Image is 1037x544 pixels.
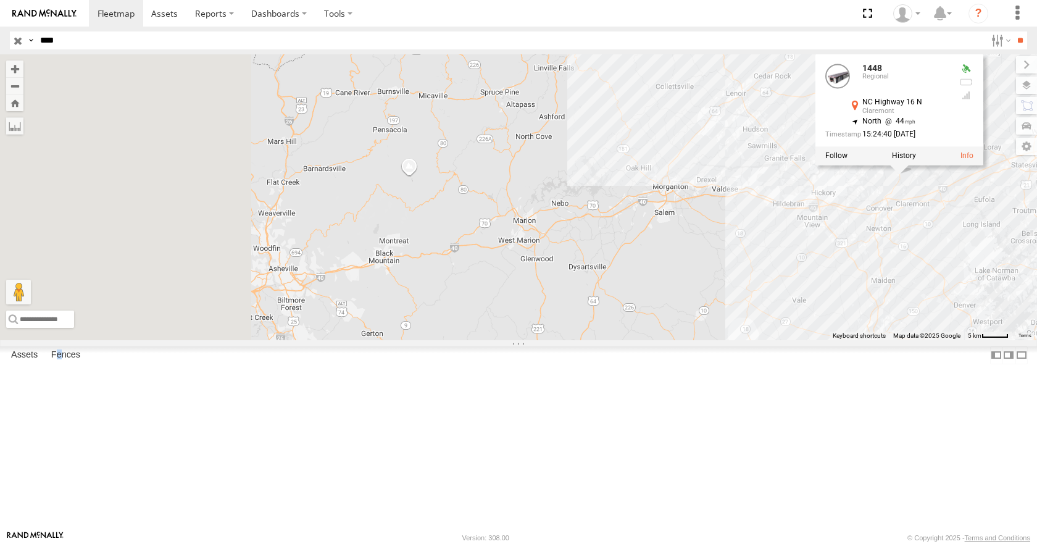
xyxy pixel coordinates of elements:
[965,534,1030,542] a: Terms and Conditions
[1015,346,1028,364] label: Hide Summary Table
[6,77,23,94] button: Zoom out
[892,152,916,161] label: View Asset History
[1002,346,1015,364] label: Dock Summary Table to the Right
[881,117,915,126] span: 44
[45,347,86,364] label: Fences
[862,117,881,126] span: North
[6,117,23,135] label: Measure
[968,332,981,339] span: 5 km
[960,152,973,161] a: View Asset Details
[6,280,31,304] button: Drag Pegman onto the map to open Street View
[986,31,1013,49] label: Search Filter Options
[6,94,23,111] button: Zoom Home
[26,31,36,49] label: Search Query
[862,99,949,107] div: NC Highway 16 N
[862,73,949,81] div: Regional
[907,534,1030,542] div: © Copyright 2025 -
[964,332,1012,340] button: Map Scale: 5 km per 40 pixels
[7,532,64,544] a: Visit our Website
[889,4,925,23] div: Todd Sigmon
[6,61,23,77] button: Zoom in
[862,64,882,73] a: 1448
[990,346,1002,364] label: Dock Summary Table to the Left
[12,9,77,18] img: rand-logo.svg
[959,78,973,88] div: No battery health information received from this device.
[462,534,509,542] div: Version: 308.00
[893,332,960,339] span: Map data ©2025 Google
[825,64,850,89] a: View Asset Details
[825,152,848,161] label: Realtime tracking of Asset
[1016,138,1037,155] label: Map Settings
[1018,333,1031,338] a: Terms (opens in new tab)
[959,91,973,101] div: Last Event GSM Signal Strength
[5,347,44,364] label: Assets
[825,131,949,139] div: Date/time of location update
[862,108,949,115] div: Claremont
[833,332,886,340] button: Keyboard shortcuts
[959,64,973,74] div: Valid GPS Fix
[968,4,988,23] i: ?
